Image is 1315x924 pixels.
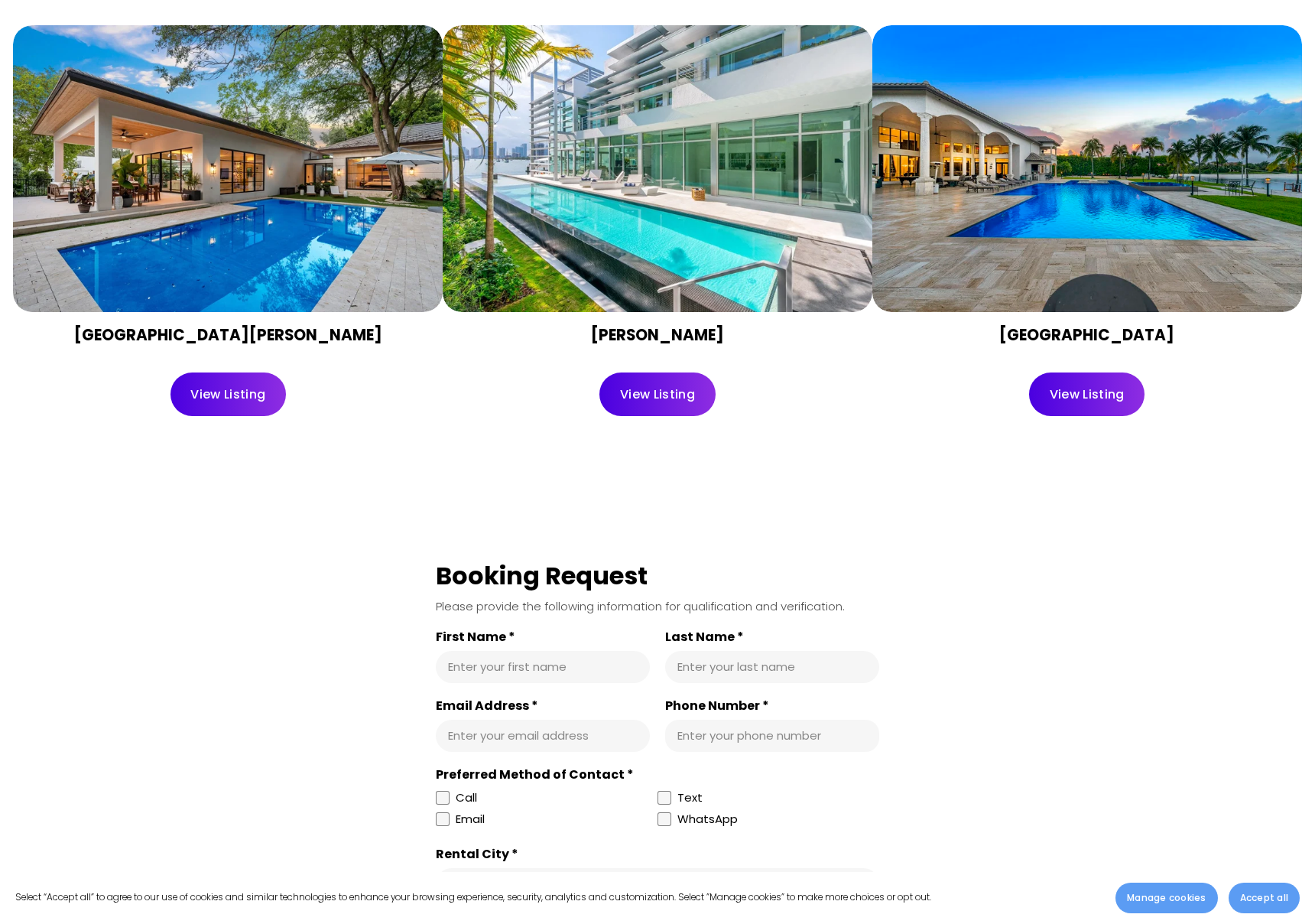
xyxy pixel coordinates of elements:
strong: [GEOGRAPHIC_DATA] [999,324,1174,346]
input: First Name * [448,659,638,675]
div: Preferred Method of Contact * [436,767,879,782]
label: Email Address * [436,698,650,714]
label: First Name * [436,630,650,645]
a: View Listing [170,373,286,416]
strong: [GEOGRAPHIC_DATA][PERSON_NAME] [74,324,382,346]
strong: [PERSON_NAME] [591,324,724,346]
input: Last Name * [677,659,867,675]
select: Rental City * [436,868,879,900]
div: Booking Request [436,560,879,592]
div: Please provide the following information for qualification and verification. [436,598,879,614]
div: Email [456,810,485,828]
div: Call [456,789,477,807]
div: Text [677,789,703,807]
a: View Listing [1029,373,1145,416]
label: Last Name * [665,630,879,645]
button: Accept all [1229,883,1300,913]
button: Manage cookies [1115,883,1217,913]
a: View Listing [599,373,715,416]
div: Rental City * [436,847,879,862]
p: Select “Accept all” to agree to our use of cookies and similar technologies to enhance your brows... [15,890,931,906]
div: WhatsApp [677,810,738,831]
input: Email Address * [448,728,638,743]
span: Accept all [1240,891,1288,905]
label: Phone Number * [665,698,879,714]
span: Manage cookies [1127,891,1206,905]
